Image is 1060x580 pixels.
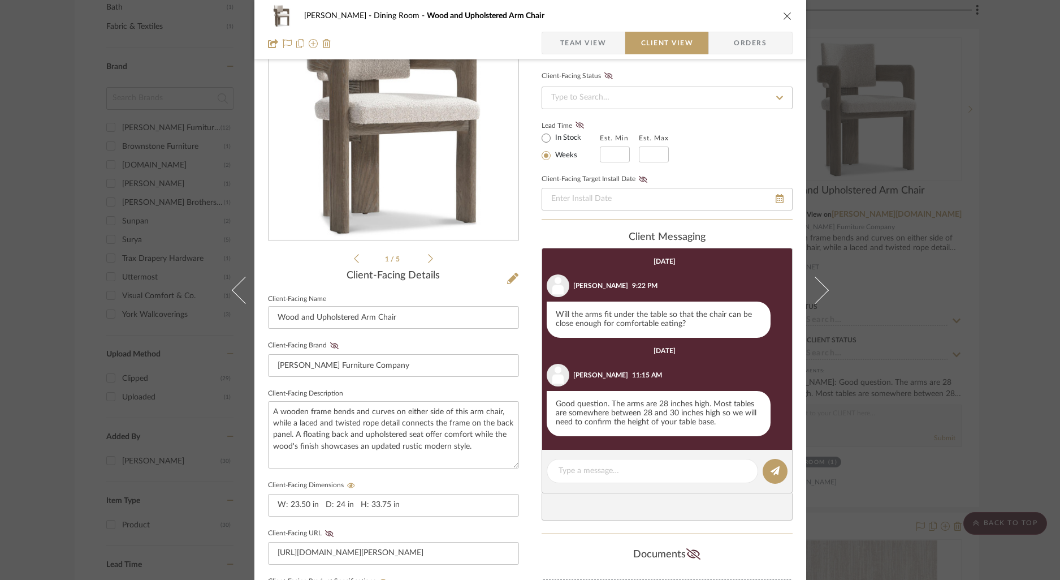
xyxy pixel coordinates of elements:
[542,231,793,244] div: client Messaging
[268,391,343,397] label: Client-Facing Description
[268,5,295,27] img: c16d42ed-05a5-40a5-a695-ab27c2e714ff_48x40.jpg
[268,354,519,377] input: Enter Client-Facing Brand
[542,121,600,131] label: Lead Time
[547,274,569,297] img: user_avatar.png
[344,482,359,489] button: Client-Facing Dimensions
[573,281,628,291] div: [PERSON_NAME]
[553,151,577,161] label: Weeks
[639,134,669,142] label: Est. Max
[547,364,569,386] img: user_avatar.png
[268,342,342,350] label: Client-Facing Brand
[542,71,616,82] div: Client-Facing Status
[782,11,793,21] button: close
[268,542,519,565] input: Enter item URL
[553,133,581,143] label: In Stock
[304,12,374,20] span: [PERSON_NAME]
[268,482,359,489] label: Client-Facing Dimensions
[385,256,391,263] span: 1
[268,494,519,517] input: Enter item dimensions
[327,342,342,350] button: Client-Facing Brand
[632,370,662,380] div: 11:15 AM
[268,530,337,538] label: Client-Facing URL
[635,175,651,183] button: Client-Facing Target Install Date
[322,530,337,538] button: Client-Facing URL
[427,12,544,20] span: Wood and Upholstered Arm Chair
[721,32,779,54] span: Orders
[322,39,331,48] img: Remove from project
[654,257,676,265] div: [DATE]
[268,297,326,302] label: Client-Facing Name
[654,347,676,355] div: [DATE]
[560,32,607,54] span: Team View
[542,175,651,183] label: Client-Facing Target Install Date
[391,256,396,263] span: /
[547,302,771,338] div: Will the arms fit under the table so that the chair can be close enough for comfortable eating?
[542,131,600,162] mat-radio-group: Select item type
[542,87,793,109] input: Type to Search…
[374,12,427,20] span: Dining Room
[641,32,693,54] span: Client View
[542,545,793,564] div: Documents
[573,370,628,380] div: [PERSON_NAME]
[572,120,587,131] button: Lead Time
[632,281,657,291] div: 9:22 PM
[268,270,519,282] div: Client-Facing Details
[600,134,629,142] label: Est. Min
[268,306,519,329] input: Enter Client-Facing Item Name
[396,256,401,263] span: 5
[547,391,771,436] div: Good question. The arms are 28 inches high. Most tables are somewhere between 28 and 30 inches hi...
[542,188,793,210] input: Enter Install Date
